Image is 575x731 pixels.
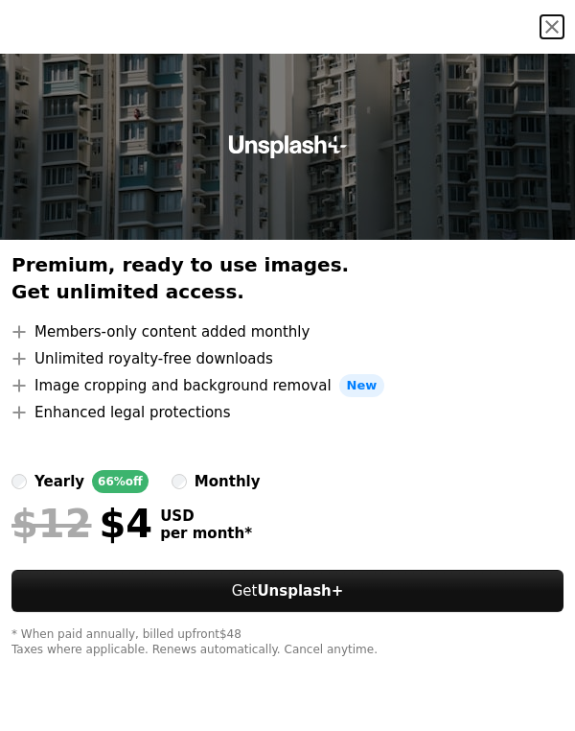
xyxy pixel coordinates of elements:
div: yearly [34,470,84,493]
div: 66% off [92,470,149,493]
input: yearly66%off [11,474,27,489]
li: Image cropping and background removal [11,374,563,397]
strong: Unsplash+ [257,582,343,600]
div: * When paid annually, billed upfront $48 Taxes where applicable. Renews automatically. Cancel any... [11,627,563,658]
li: Unlimited royalty-free downloads [11,347,563,370]
span: per month * [160,525,252,542]
button: GetUnsplash+ [11,570,563,612]
span: New [339,374,385,397]
div: $4 [11,501,152,547]
input: monthly [172,474,187,489]
li: Members-only content added monthly [11,320,563,343]
span: USD [160,507,252,525]
div: monthly [195,470,261,493]
h2: Premium, ready to use images. Get unlimited access. [11,251,563,305]
span: $12 [11,501,92,547]
li: Enhanced legal protections [11,401,563,424]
